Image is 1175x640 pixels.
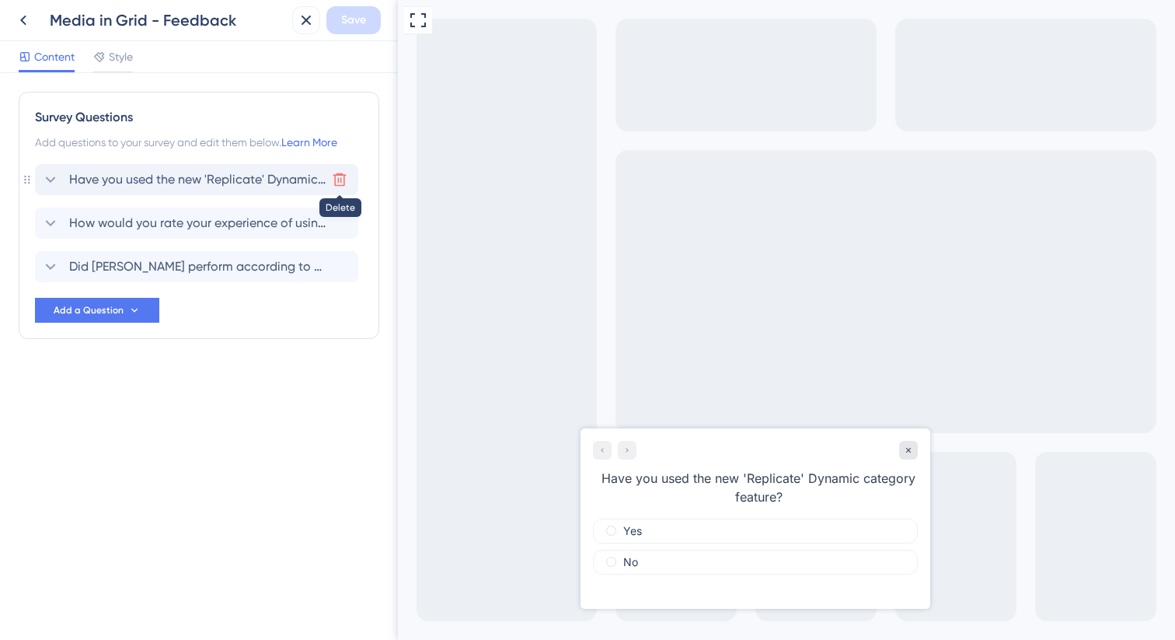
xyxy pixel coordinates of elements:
[326,6,381,34] button: Save
[35,133,363,152] div: Add questions to your survey and edit them below.
[109,47,133,66] span: Style
[50,9,286,31] div: Media in Grid - Feedback
[341,11,366,30] span: Save
[281,136,337,149] a: Learn More
[69,170,326,189] span: Have you used the new 'Replicate' Dynamic category feature?
[34,47,75,66] span: Content
[35,298,159,323] button: Add a Question
[35,108,363,127] div: Survey Questions
[69,257,326,276] span: Did [PERSON_NAME] perform according to your expectations?
[54,304,124,317] span: Add a Question
[69,214,326,233] span: How would you rate your experience of using the Dynamic categories replication feature (1-10)?
[183,428,532,609] iframe: UserGuiding Survey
